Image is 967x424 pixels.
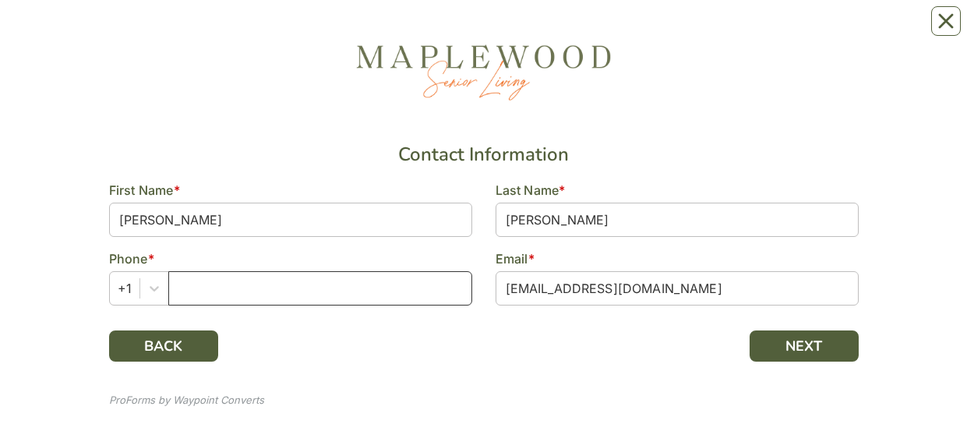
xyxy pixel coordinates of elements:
[109,330,218,362] button: BACK
[931,6,961,36] button: Close
[496,251,528,267] span: Email
[109,140,859,168] div: Contact Information
[109,393,264,408] div: ProForms by Waypoint Converts
[750,330,859,362] button: NEXT
[109,182,174,198] span: First Name
[354,42,613,103] img: f9ad8981-de34-404a-8930-edf0d7687b88.jpg
[496,182,559,198] span: Last Name
[109,251,148,267] span: Phone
